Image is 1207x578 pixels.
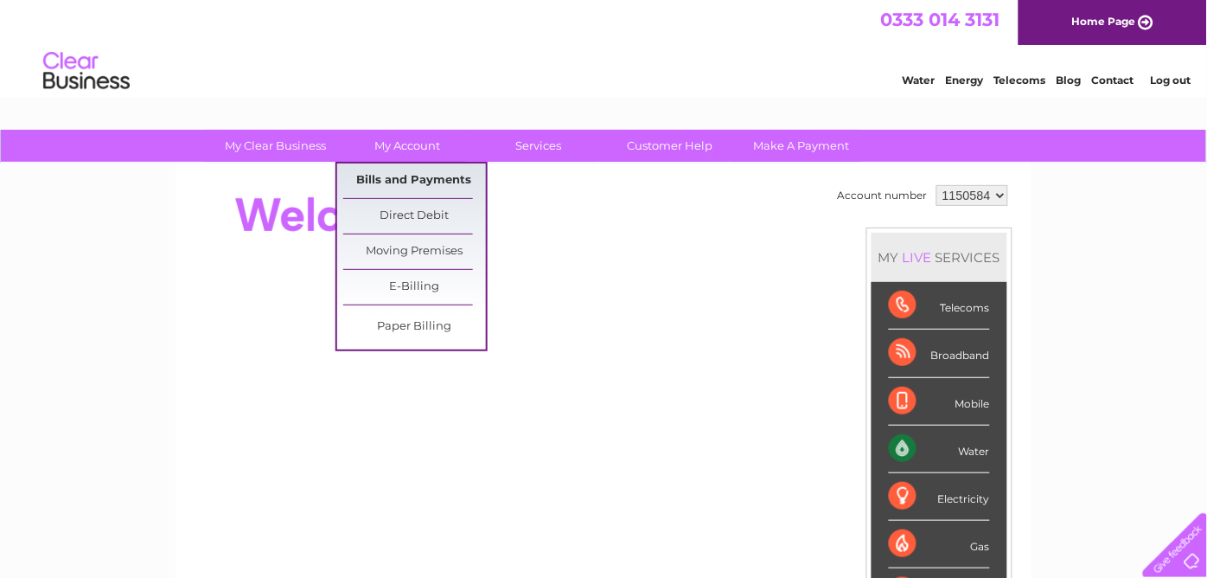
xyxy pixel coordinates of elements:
[903,74,936,87] a: Water
[343,199,486,234] a: Direct Debit
[468,130,610,162] a: Services
[42,45,131,98] img: logo.png
[343,164,486,198] a: Bills and Payments
[336,130,479,162] a: My Account
[731,130,873,162] a: Make A Payment
[1057,74,1082,87] a: Blog
[881,9,1000,30] a: 0333 014 3131
[889,330,990,377] div: Broadband
[889,473,990,521] div: Electricity
[889,378,990,426] div: Mobile
[599,130,742,162] a: Customer Help
[872,233,1007,282] div: MY SERVICES
[889,282,990,330] div: Telecoms
[205,130,348,162] a: My Clear Business
[889,426,990,473] div: Water
[343,234,486,269] a: Moving Premises
[899,249,936,266] div: LIVE
[343,270,486,305] a: E-Billing
[946,74,984,87] a: Energy
[1092,74,1134,87] a: Contact
[889,521,990,568] div: Gas
[833,181,932,210] td: Account number
[994,74,1046,87] a: Telecoms
[343,310,486,344] a: Paper Billing
[196,10,1013,84] div: Clear Business is a trading name of Verastar Limited (registered in [GEOGRAPHIC_DATA] No. 3667643...
[1150,74,1191,87] a: Log out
